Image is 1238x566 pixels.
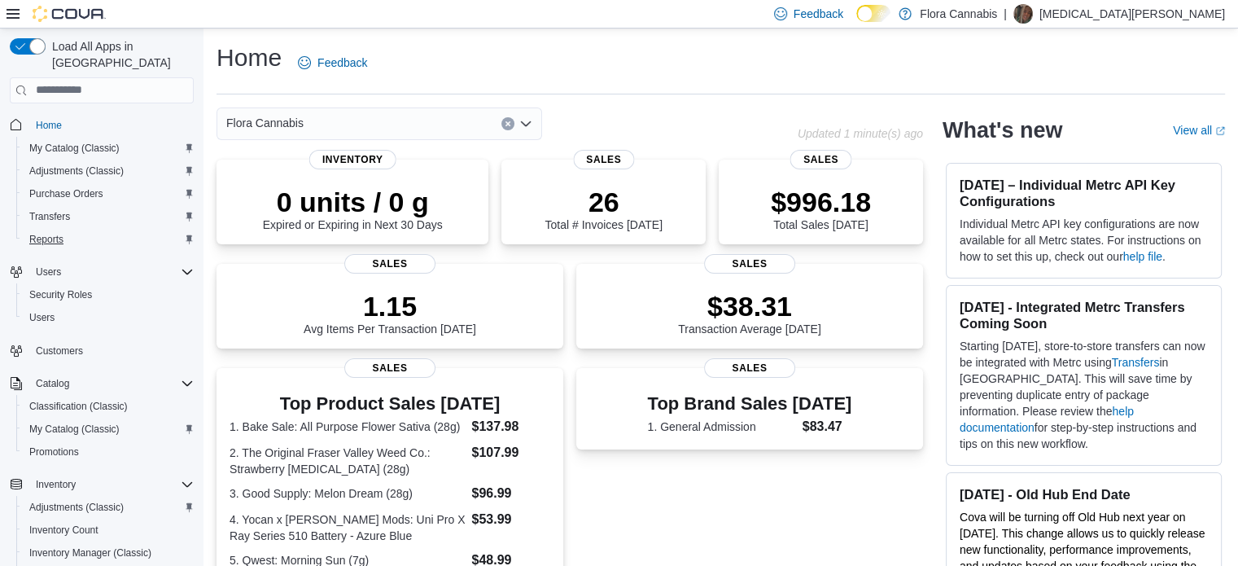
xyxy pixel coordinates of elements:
[23,543,158,563] a: Inventory Manager (Classic)
[29,187,103,200] span: Purchase Orders
[36,478,76,491] span: Inventory
[1013,4,1033,24] div: Nikita Coles
[230,419,465,435] dt: 1. Bake Sale: All Purpose Flower Sativa (28g)
[29,341,90,361] a: Customers
[704,358,795,378] span: Sales
[29,524,98,537] span: Inventory Count
[29,400,128,413] span: Classification (Classic)
[23,308,61,327] a: Users
[471,443,549,463] dd: $107.99
[23,498,194,517] span: Adjustments (Classic)
[16,306,200,329] button: Users
[29,142,120,155] span: My Catalog (Classic)
[1123,250,1162,263] a: help file
[29,475,194,494] span: Inventory
[29,501,124,514] span: Adjustments (Classic)
[263,186,443,218] p: 0 units / 0 g
[33,6,106,22] img: Cova
[23,161,194,181] span: Adjustments (Classic)
[344,358,435,378] span: Sales
[23,230,70,249] a: Reports
[471,417,549,437] dd: $137.98
[263,186,443,231] div: Expired or Expiring in Next 30 Days
[230,511,465,544] dt: 4. Yocan x [PERSON_NAME] Mods: Uni Pro X Ray Series 510 Battery - Azure Blue
[23,442,85,462] a: Promotions
[3,261,200,283] button: Users
[230,445,465,477] dt: 2. The Original Fraser Valley Weed Co.: Strawberry [MEDICAL_DATA] (28g)
[794,6,843,22] span: Feedback
[960,338,1208,452] p: Starting [DATE], store-to-store transfers can now be integrated with Metrc using in [GEOGRAPHIC_D...
[16,283,200,306] button: Security Roles
[16,418,200,441] button: My Catalog (Classic)
[678,290,821,322] p: $38.31
[678,290,821,336] div: Transaction Average [DATE]
[3,339,200,362] button: Customers
[29,475,82,494] button: Inventory
[943,117,1062,143] h2: What's new
[36,377,69,390] span: Catalog
[23,520,194,540] span: Inventory Count
[960,486,1208,502] h3: [DATE] - Old Hub End Date
[29,423,120,436] span: My Catalog (Classic)
[790,150,851,169] span: Sales
[23,230,194,249] span: Reports
[23,138,194,158] span: My Catalog (Classic)
[29,210,70,223] span: Transfers
[16,137,200,160] button: My Catalog (Classic)
[856,22,857,23] span: Dark Mode
[230,394,550,414] h3: Top Product Sales [DATE]
[16,395,200,418] button: Classification (Classic)
[1215,126,1225,136] svg: External link
[23,498,130,517] a: Adjustments (Classic)
[291,46,374,79] a: Feedback
[1039,4,1225,24] p: [MEDICAL_DATA][PERSON_NAME]
[16,441,200,463] button: Promotions
[23,520,105,540] a: Inventory Count
[545,186,662,218] p: 26
[1112,356,1160,369] a: Transfers
[29,116,68,135] a: Home
[36,119,62,132] span: Home
[798,127,923,140] p: Updated 1 minute(s) ago
[29,546,151,559] span: Inventory Manager (Classic)
[29,374,194,393] span: Catalog
[46,38,194,71] span: Load All Apps in [GEOGRAPHIC_DATA]
[23,161,130,181] a: Adjustments (Classic)
[960,177,1208,209] h3: [DATE] – Individual Metrc API Key Configurations
[317,55,367,71] span: Feedback
[16,182,200,205] button: Purchase Orders
[471,510,549,529] dd: $53.99
[309,150,396,169] span: Inventory
[856,5,890,22] input: Dark Mode
[29,374,76,393] button: Catalog
[29,340,194,361] span: Customers
[573,150,634,169] span: Sales
[803,417,852,437] dd: $83.47
[304,290,476,322] p: 1.15
[471,484,549,503] dd: $96.99
[29,233,63,246] span: Reports
[29,262,68,282] button: Users
[960,299,1208,331] h3: [DATE] - Integrated Metrc Transfers Coming Soon
[29,288,92,301] span: Security Roles
[23,285,98,305] a: Security Roles
[23,419,194,439] span: My Catalog (Classic)
[23,184,110,204] a: Purchase Orders
[36,265,61,279] span: Users
[23,207,194,226] span: Transfers
[1004,4,1007,24] p: |
[648,419,796,435] dt: 1. General Admission
[23,543,194,563] span: Inventory Manager (Classic)
[16,542,200,564] button: Inventory Manager (Classic)
[304,290,476,336] div: Avg Items Per Transaction [DATE]
[3,113,200,137] button: Home
[23,397,194,416] span: Classification (Classic)
[36,344,83,358] span: Customers
[23,308,194,327] span: Users
[23,184,194,204] span: Purchase Orders
[16,228,200,251] button: Reports
[3,473,200,496] button: Inventory
[16,519,200,542] button: Inventory Count
[519,117,532,130] button: Open list of options
[920,4,997,24] p: Flora Cannabis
